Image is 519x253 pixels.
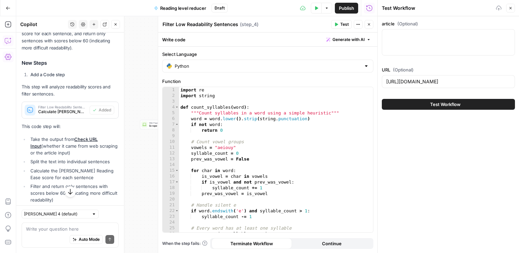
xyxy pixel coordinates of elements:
p: This code step will parse the text from the conditional step, calculate the [PERSON_NAME] score f... [22,16,119,52]
button: Test Workflow [382,99,515,110]
li: Take the output from (whether it came from web scraping or the article input) [29,136,119,156]
button: Generate with AI [324,35,373,44]
div: 14 [163,162,179,168]
button: Auto Mode [70,235,103,244]
input: Claude Sonnet 4 (default) [24,211,89,217]
div: 1 [163,87,179,93]
span: Toggle code folding, rows 15 through 19 [175,168,179,173]
span: (Optional) [397,20,418,27]
span: Draft [215,5,225,11]
button: Reading level reducer [150,3,210,14]
button: Publish [335,3,358,14]
a: Check URL Input [30,136,98,149]
div: 23 [163,214,179,219]
button: Test [331,20,352,29]
div: 18 [163,185,179,191]
label: Function [162,78,373,85]
div: 4 [163,104,179,110]
label: Select Language [162,51,373,58]
label: article [382,20,515,27]
div: 8 [163,127,179,133]
a: When the step fails: [162,240,207,247]
li: Calculate the [PERSON_NAME] Reading Ease score for each sentence [29,167,119,181]
div: 16 [163,173,179,179]
div: 6 [163,116,179,122]
span: Test [340,21,349,27]
div: 24 [163,219,179,225]
textarea: Filter Low Readability Sentences [163,21,238,28]
span: Scrape Webpage [149,124,189,128]
span: Terminate Workflow [230,240,273,247]
div: 13 [163,156,179,162]
div: 19 [163,191,179,196]
span: Reading level reducer [160,5,206,12]
div: 3 [163,99,179,104]
div: 26 [163,231,179,237]
p: This code step will: [22,123,119,130]
strong: Add a Code step [30,72,65,77]
h3: New Steps [22,59,119,67]
span: Toggle code folding, rows 22 through 23 [175,208,179,214]
span: Toggle code folding, rows 17 through 18 [175,179,179,185]
span: Test Workflow [430,101,461,108]
div: 22 [163,208,179,214]
span: Generate with AI [332,37,365,43]
span: (Optional) [393,66,414,73]
button: Added [90,106,114,114]
span: Continue [322,240,342,247]
div: 12 [163,150,179,156]
div: 17 [163,179,179,185]
div: 25 [163,225,179,231]
span: Web Page Scrape [149,121,189,124]
div: 7 [163,122,179,127]
div: 11 [163,145,179,150]
div: 5 [163,110,179,116]
div: 9 [163,133,179,139]
div: Write code [158,33,377,46]
div: Copilot [20,21,66,28]
li: Filter and return only sentences with scores below 60 (indicating more difficult readability) [29,183,119,203]
span: Auto Mode [79,236,100,243]
span: ( step_4 ) [240,21,258,28]
div: 21 [163,202,179,208]
span: Publish [339,5,354,12]
div: 2 [163,93,179,99]
input: Python [175,63,361,69]
span: Added [99,107,111,113]
label: URL [382,66,515,73]
button: Continue [292,238,372,249]
div: 20 [163,196,179,202]
span: Filter Low Readability Sentences [38,105,87,109]
span: Toggle code folding, rows 7 through 8 [175,122,179,127]
div: 15 [163,168,179,173]
li: Split the text into individual sentences [29,158,119,165]
div: 10 [163,139,179,145]
p: This step will analyze readability scores and filter sentences. [22,83,119,98]
div: Web Page ScrapeScrape WebpageStep 2 [140,120,199,129]
span: Toggle code folding, rows 4 through 26 [175,104,179,110]
span: Calculate [PERSON_NAME] scores for each sentence and return sentences with scores below 60 [38,109,87,115]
